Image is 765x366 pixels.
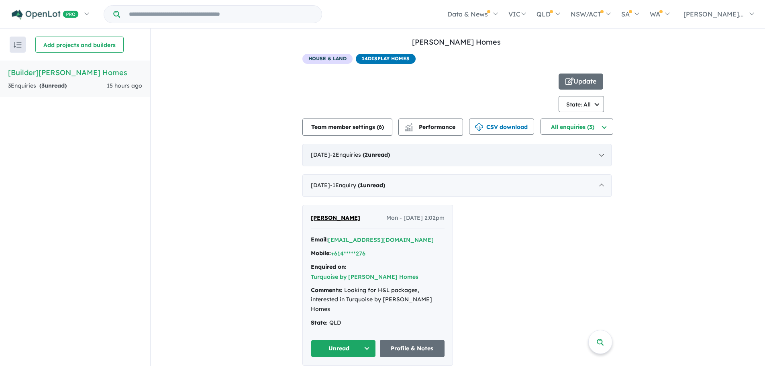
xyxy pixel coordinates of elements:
button: Unread [311,340,376,357]
span: - 2 Enquir ies [330,151,390,158]
span: [PERSON_NAME]... [683,10,744,18]
img: sort.svg [14,42,22,48]
strong: Email: [311,236,328,243]
a: Profile & Notes [380,340,445,357]
span: Mon - [DATE] 2:02pm [386,213,445,223]
span: 15 hours ago [107,82,142,89]
button: Team member settings (6) [302,119,392,136]
input: Try estate name, suburb, builder or developer [122,6,320,23]
span: 1 [360,182,363,189]
strong: Comments: [311,286,343,294]
strong: ( unread) [358,182,385,189]
strong: State: [311,319,328,326]
div: Looking for H&L packages, interested in Turquoise by [PERSON_NAME] Homes [311,286,445,314]
div: [DATE] [302,144,612,166]
div: [DATE] [302,174,612,197]
strong: ( unread) [363,151,390,158]
img: line-chart.svg [405,123,412,128]
img: Openlot PRO Logo White [12,10,79,20]
span: 6 [379,123,382,131]
span: [PERSON_NAME] [311,214,360,221]
img: bar-chart.svg [405,126,413,131]
img: download icon [475,123,483,131]
span: 2 [365,151,368,158]
span: House & Land [302,54,353,64]
a: [PERSON_NAME] [311,213,360,223]
strong: ( unread) [39,82,67,89]
strong: Mobile: [311,249,331,257]
button: CSV download [469,119,534,135]
a: Turquoise by [PERSON_NAME] Homes [311,273,418,280]
span: Performance [406,123,455,131]
div: QLD [311,318,445,328]
div: 3 Enquir ies [8,81,67,91]
strong: Enquired on: [311,263,347,270]
button: [EMAIL_ADDRESS][DOMAIN_NAME] [328,236,434,244]
h5: [Builder] [PERSON_NAME] Homes [8,67,142,78]
button: Update [559,74,603,90]
button: Add projects and builders [35,37,124,53]
button: Performance [398,119,463,136]
span: 14 Display Homes [356,54,416,64]
span: 3 [41,82,45,89]
button: All enquiries (3) [541,119,613,135]
button: State: All [559,96,604,112]
button: Turquoise by [PERSON_NAME] Homes [311,273,418,281]
a: [PERSON_NAME] Homes [412,37,501,47]
span: - 1 Enquir y [330,182,385,189]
